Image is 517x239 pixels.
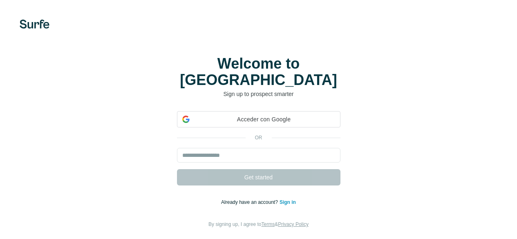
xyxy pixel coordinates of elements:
[20,20,49,29] img: Surfe's logo
[280,199,296,205] a: Sign in
[246,134,272,141] p: or
[177,56,340,88] h1: Welcome to [GEOGRAPHIC_DATA]
[177,90,340,98] p: Sign up to prospect smarter
[278,221,309,227] a: Privacy Policy
[262,221,275,227] a: Terms
[193,115,335,124] span: Acceder con Google
[208,221,309,227] span: By signing up, I agree to &
[221,199,280,205] span: Already have an account?
[177,111,340,127] div: Acceder con Google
